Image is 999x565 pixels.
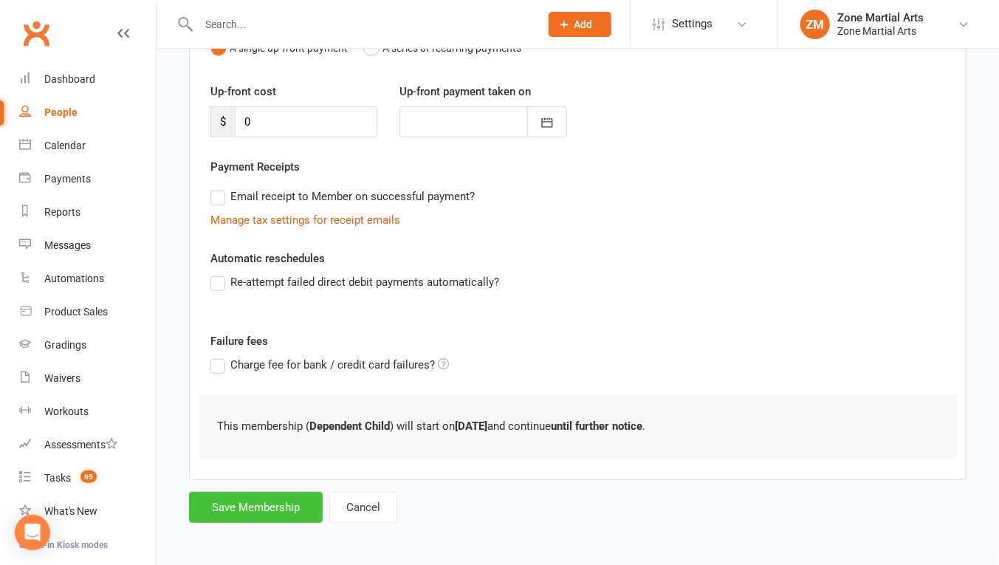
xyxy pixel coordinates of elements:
[19,495,156,528] a: What's New
[399,83,531,100] label: Up-front payment taken on
[210,273,499,291] label: Re-attempt failed direct debit payments automatically?
[230,356,435,371] span: Charge fee for bank / credit card failures?
[19,196,156,229] a: Reports
[19,63,156,96] a: Dashboard
[19,428,156,462] a: Assessments
[44,372,80,384] div: Waivers
[210,188,475,205] label: Email receipt to Member on successful payment?
[210,83,276,100] label: Up-front cost
[44,505,97,517] div: What's New
[217,417,938,435] p: This membership ( ) will start on and continue .
[18,15,55,52] a: Clubworx
[44,306,108,318] div: Product Sales
[189,492,323,523] button: Save Membership
[44,106,78,118] div: People
[44,206,80,218] div: Reports
[329,492,397,523] button: Cancel
[837,11,924,24] div: Zone Martial Arts
[44,173,91,185] div: Payments
[19,395,156,428] a: Workouts
[551,420,642,433] b: until further notice
[455,420,487,433] b: [DATE]
[19,262,156,295] a: Automations
[19,362,156,395] a: Waivers
[199,332,956,350] label: Failure fees
[44,405,89,417] div: Workouts
[672,7,713,41] span: Settings
[44,339,86,351] div: Gradings
[44,73,95,85] div: Dashboard
[574,18,593,30] span: Add
[44,472,71,484] div: Tasks
[549,12,611,37] button: Add
[210,213,400,227] a: Manage tax settings for receipt emails
[309,420,390,433] b: Dependent Child
[210,250,325,267] label: Automatic reschedules
[15,515,50,550] div: Open Intercom Messenger
[19,295,156,329] a: Product Sales
[210,106,235,137] span: $
[19,129,156,162] a: Calendar
[44,439,117,451] div: Assessments
[44,140,86,151] div: Calendar
[210,158,300,176] label: Payment Receipts
[19,329,156,362] a: Gradings
[19,162,156,196] a: Payments
[44,273,104,284] div: Automations
[19,229,156,262] a: Messages
[44,239,91,251] div: Messages
[837,24,924,38] div: Zone Martial Arts
[19,462,156,495] a: Tasks 65
[194,14,529,35] input: Search...
[19,96,156,129] a: People
[800,10,830,39] div: ZM
[80,470,97,483] span: 65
